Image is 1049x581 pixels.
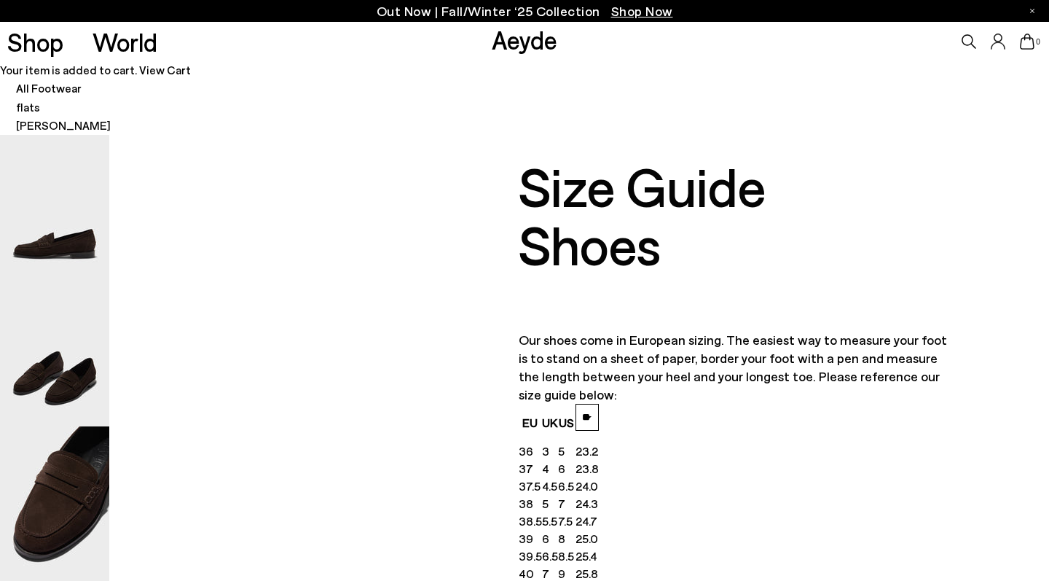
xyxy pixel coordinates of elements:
span: [PERSON_NAME] [16,118,111,132]
td: 24.7 [575,512,599,530]
span: 0 [1034,38,1042,46]
a: View Cart [139,63,191,77]
span: Navigate to /collections/new-in [611,3,673,19]
td: 38 [519,495,542,512]
td: 6.5 [558,477,575,495]
td: 39.5 [519,547,542,565]
td: 5 [542,495,558,512]
td: 6.5 [542,547,558,565]
td: 23.2 [575,442,599,460]
th: US [558,404,575,442]
a: Aeyde [492,24,557,55]
td: 39 [519,530,542,547]
td: 3 [542,442,558,460]
a: 0 [1020,34,1034,50]
a: All Footwear [16,81,82,95]
th: UK [542,404,558,442]
a: World [93,29,157,55]
td: 7.5 [558,512,575,530]
td: 6 [542,530,558,547]
td: 24.0 [575,477,599,495]
td: 23.8 [575,460,599,477]
td: 24.3 [575,495,599,512]
div: Shoes [519,214,951,273]
td: 38.5 [519,512,542,530]
a: Shop [7,29,63,55]
a: flats [16,100,40,114]
td: 8.5 [558,547,575,565]
td: 37 [519,460,542,477]
td: 5 [558,442,575,460]
td: 25.4 [575,547,599,565]
td: 8 [558,530,575,547]
th: EU [519,404,542,442]
td: 36 [519,442,542,460]
td: 6 [558,460,575,477]
td: 7 [558,495,575,512]
td: 25.0 [575,530,599,547]
p: Out Now | Fall/Winter ‘25 Collection [377,2,673,20]
div: Size Guide [519,156,951,214]
td: 4 [542,460,558,477]
td: 37.5 [519,477,542,495]
p: Our shoes come in European sizing. The easiest way to measure your foot is to stand on a sheet of... [519,331,951,404]
td: 5.5 [542,512,558,530]
td: 4.5 [542,477,558,495]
